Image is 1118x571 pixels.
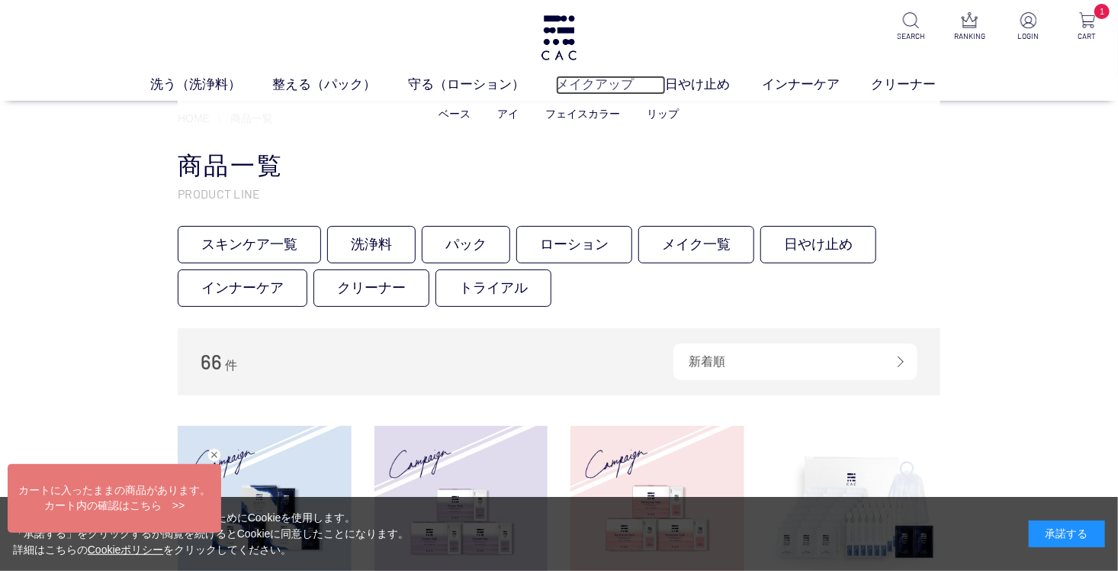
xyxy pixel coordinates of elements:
a: アイ [498,108,519,120]
p: LOGIN [1010,31,1047,42]
a: クリーナー [872,76,968,95]
div: 新着順 [673,344,917,380]
span: 件 [225,359,237,372]
a: 洗う（洗浄料） [150,76,272,95]
a: インナーケア [178,269,307,307]
a: ベース [439,108,471,120]
a: クリーナー [313,269,429,307]
a: リップ [647,108,679,120]
img: logo [539,15,579,60]
p: CART [1068,31,1106,42]
a: SEARCH [892,12,930,42]
span: 66 [201,350,222,373]
a: LOGIN [1010,12,1047,42]
a: 洗浄料 [327,226,416,263]
p: SEARCH [892,31,930,42]
span: 1 [1094,4,1110,19]
p: PRODUCT LINE [178,185,940,202]
a: 日やけ止め [666,76,762,95]
a: トライアル [435,269,551,307]
a: 整える（パック） [272,76,407,95]
h1: 商品一覧 [178,150,940,182]
div: 承諾する [1029,521,1105,547]
a: 1 CART [1068,12,1106,42]
a: Cookieポリシー [88,544,164,556]
a: メイク一覧 [638,226,754,263]
a: 守る（ローション） [408,76,556,95]
a: 日やけ止め [760,226,876,263]
a: ローション [516,226,632,263]
a: メイクアップ [556,76,665,95]
p: RANKING [951,31,988,42]
a: RANKING [951,12,988,42]
a: スキンケア一覧 [178,226,321,263]
a: フェイスカラー [546,108,621,120]
a: インナーケア [762,76,871,95]
a: パック [422,226,510,263]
